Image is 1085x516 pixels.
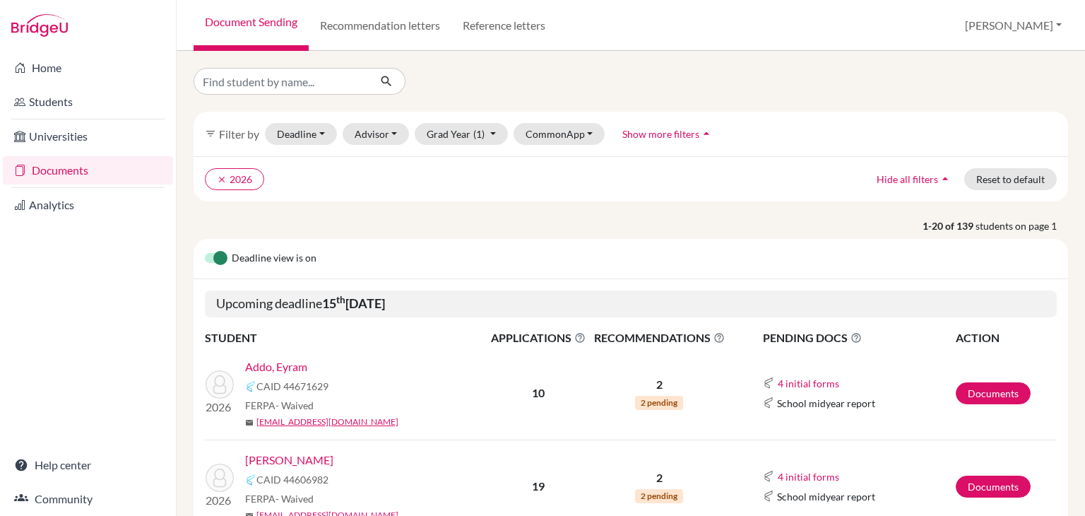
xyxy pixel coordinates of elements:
h5: Upcoming deadline [205,291,1057,317]
span: Deadline view is on [232,250,316,267]
img: Common App logo [763,397,774,409]
img: Common App logo [763,491,774,502]
a: Universities [3,122,173,151]
a: Home [3,54,173,82]
button: 4 initial forms [777,375,840,392]
i: clear [217,175,227,184]
i: filter_list [205,128,216,139]
span: CAID 44671629 [256,379,328,394]
p: 2026 [206,492,234,509]
img: JEBEILE ASANTE, JAD [206,464,234,492]
img: Addo, Eyram [206,370,234,399]
span: FERPA [245,398,314,413]
button: CommonApp [514,123,605,145]
span: students on page 1 [976,218,1068,233]
sup: th [336,294,345,305]
a: Documents [3,156,173,184]
button: Reset to default [964,168,1057,190]
button: clear2026 [205,168,264,190]
b: 19 [532,479,545,493]
span: RECOMMENDATIONS [590,329,728,346]
span: mail [245,418,254,427]
button: 4 initial forms [777,469,840,485]
a: Analytics [3,191,173,219]
span: FERPA [245,491,314,506]
span: 2 pending [635,396,683,410]
span: Show more filters [622,128,699,140]
p: 2 [590,376,728,393]
span: (1) [473,128,485,140]
button: Hide all filtersarrow_drop_up [865,168,964,190]
span: CAID 44606982 [256,472,328,487]
img: Bridge-U [11,14,68,37]
a: [PERSON_NAME] [245,452,333,469]
button: Grad Year(1) [415,123,508,145]
img: Common App logo [763,377,774,389]
button: Advisor [343,123,410,145]
input: Find student by name... [194,68,369,95]
a: Documents [956,382,1031,404]
img: Common App logo [763,471,774,482]
span: School midyear report [777,489,875,504]
p: 2 [590,469,728,486]
i: arrow_drop_up [699,127,713,141]
button: Deadline [265,123,337,145]
span: School midyear report [777,396,875,411]
img: Common App logo [245,474,256,486]
span: 2 pending [635,489,683,503]
p: 2026 [206,399,234,416]
i: arrow_drop_up [938,172,952,186]
span: Hide all filters [877,173,938,185]
button: Show more filtersarrow_drop_up [610,123,725,145]
a: Community [3,485,173,513]
th: ACTION [955,329,1057,347]
strong: 1-20 of 139 [923,218,976,233]
a: Help center [3,451,173,479]
th: STUDENT [205,329,487,347]
span: APPLICATIONS [488,329,588,346]
a: Addo, Eyram [245,358,307,375]
a: [EMAIL_ADDRESS][DOMAIN_NAME] [256,416,398,428]
a: Documents [956,476,1031,498]
b: 15 [DATE] [322,295,385,311]
button: [PERSON_NAME] [959,12,1068,39]
span: - Waived [275,493,314,505]
img: Common App logo [245,381,256,392]
span: PENDING DOCS [763,329,954,346]
span: - Waived [275,399,314,411]
b: 10 [532,386,545,399]
span: Filter by [219,127,259,141]
a: Students [3,88,173,116]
